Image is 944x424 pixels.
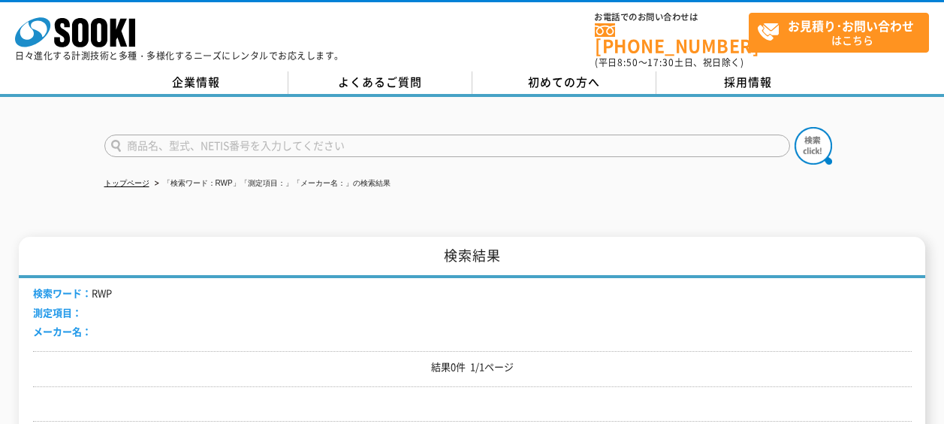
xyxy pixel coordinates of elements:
[617,56,638,69] span: 8:50
[656,71,840,94] a: 採用情報
[104,135,790,157] input: 商品名、型式、NETIS番号を入力してください
[472,71,656,94] a: 初めての方へ
[749,13,929,53] a: お見積り･お問い合わせはこちら
[595,23,749,54] a: [PHONE_NUMBER]
[528,74,600,90] span: 初めての方へ
[19,237,925,278] h1: 検索結果
[104,179,149,187] a: トップページ
[795,127,832,165] img: btn_search.png
[595,13,749,22] span: お電話でのお問い合わせは
[595,56,743,69] span: (平日 ～ 土日、祝日除く)
[33,286,112,301] li: RWP
[33,305,82,320] span: 測定項目：
[33,359,912,375] p: 結果0件 1/1ページ
[104,71,288,94] a: 企業情報
[788,17,914,35] strong: お見積り･お問い合わせ
[152,176,391,192] li: 「検索ワード：RWP」「測定項目：」「メーカー名：」の検索結果
[757,14,928,51] span: はこちら
[33,324,92,338] span: メーカー名：
[15,51,344,60] p: 日々進化する計測技術と多種・多様化するニーズにレンタルでお応えします。
[33,286,92,300] span: 検索ワード：
[288,71,472,94] a: よくあるご質問
[647,56,674,69] span: 17:30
